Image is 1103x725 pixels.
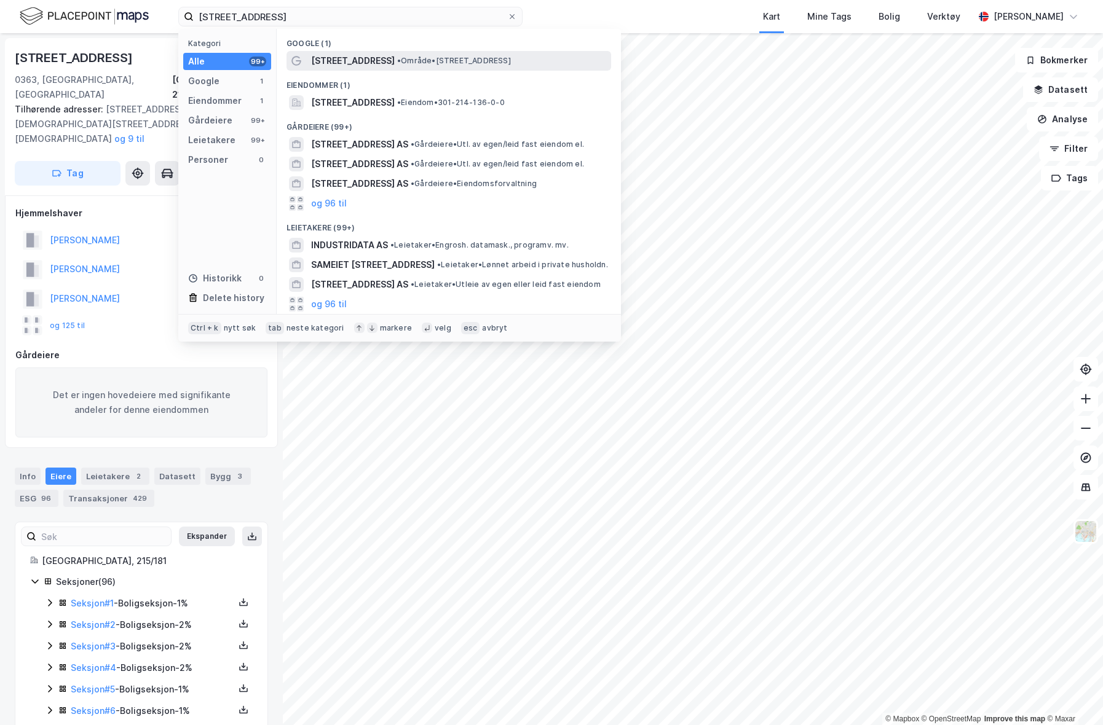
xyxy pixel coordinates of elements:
div: 99+ [249,116,266,125]
div: Leietakere [188,133,235,147]
button: og 96 til [311,196,347,211]
span: • [411,139,414,149]
div: avbryt [482,323,507,333]
div: [STREET_ADDRESS], [DEMOGRAPHIC_DATA][STREET_ADDRESS][DEMOGRAPHIC_DATA] [15,102,258,146]
a: Seksjon#2 [71,619,116,630]
div: velg [435,323,451,333]
div: Leietakere [81,468,149,485]
div: - Boligseksjon - 1% [71,596,234,611]
div: Eiendommer [188,93,242,108]
div: Ctrl + k [188,322,221,334]
span: [STREET_ADDRESS] AS [311,137,408,152]
div: 429 [130,492,149,504]
span: [STREET_ADDRESS] [311,53,395,68]
div: tab [266,322,284,334]
div: - Boligseksjon - 2% [71,617,234,632]
div: Det er ingen hovedeiere med signifikante andeler for denne eiendommen [15,367,267,437]
input: Søk [36,527,171,546]
div: 99+ [249,135,266,145]
button: Analyse [1027,107,1098,131]
span: [STREET_ADDRESS] [311,95,395,110]
span: Leietaker • Utleie av egen eller leid fast eiendom [411,280,601,289]
div: Eiere [45,468,76,485]
div: Eiendommer (1) [277,71,621,93]
div: 0 [256,273,266,283]
div: neste kategori [287,323,344,333]
a: Seksjon#1 [71,598,114,608]
button: Datasett [1023,77,1098,102]
div: 2 [132,470,144,482]
div: 3 [234,470,246,482]
div: Leietakere (99+) [277,213,621,235]
span: • [397,56,401,65]
div: Kart [763,9,780,24]
img: logo.f888ab2527a4732fd821a326f86c7f29.svg [20,6,149,27]
button: og 96 til [311,297,347,312]
div: Mine Tags [807,9,852,24]
span: Gårdeiere • Utl. av egen/leid fast eiendom el. [411,159,584,169]
div: Hjemmelshaver [15,206,267,221]
div: [GEOGRAPHIC_DATA], 215/181 [42,554,253,568]
div: - Boligseksjon - 2% [71,639,234,654]
div: nytt søk [224,323,256,333]
span: Tilhørende adresser: [15,104,106,114]
a: Seksjon#3 [71,641,116,651]
div: Kontrollprogram for chat [1042,666,1103,725]
div: Bolig [879,9,900,24]
iframe: Chat Widget [1042,666,1103,725]
div: 1 [256,76,266,86]
div: Google (1) [277,29,621,51]
div: Google [188,74,219,88]
span: Leietaker • Engrosh. datamask., programv. mv. [390,240,569,250]
div: - Boligseksjon - 1% [71,703,234,718]
a: Seksjon#5 [71,684,115,694]
div: [GEOGRAPHIC_DATA], 215/181 [172,72,268,102]
button: Ekspander [179,527,235,546]
a: Seksjon#4 [71,662,116,673]
div: Gårdeiere [188,113,232,128]
div: Info [15,468,41,485]
span: Eiendom • 301-214-136-0-0 [397,98,505,108]
div: esc [461,322,480,334]
button: Tag [15,161,121,186]
div: Transaksjoner [63,490,154,507]
img: Z [1074,520,1097,543]
button: Tags [1041,166,1098,190]
div: Datasett [154,468,200,485]
span: [STREET_ADDRESS] AS [311,157,408,171]
div: Kategori [188,39,271,48]
div: [STREET_ADDRESS] [15,48,135,68]
span: SAMEIET [STREET_ADDRESS] [311,257,435,272]
div: 0 [256,155,266,165]
div: ESG [15,490,58,507]
span: • [411,280,414,289]
a: Seksjon#6 [71,705,116,716]
span: • [390,240,394,249]
span: [STREET_ADDRESS] AS [311,176,408,191]
div: Delete history [203,291,264,305]
span: • [411,179,414,188]
a: OpenStreetMap [922,715,981,723]
div: 99+ [249,57,266,66]
a: Improve this map [984,715,1045,723]
div: Verktøy [927,9,960,24]
button: Bokmerker [1015,48,1098,72]
div: markere [380,323,412,333]
div: 0363, [GEOGRAPHIC_DATA], [GEOGRAPHIC_DATA] [15,72,172,102]
span: INDUSTRIDATA AS [311,238,388,253]
div: Historikk [188,271,242,286]
span: • [411,159,414,168]
div: - Boligseksjon - 1% [71,682,234,697]
div: Personer [188,152,228,167]
span: Gårdeiere • Eiendomsforvaltning [411,179,537,189]
span: • [397,98,401,107]
span: • [437,260,441,269]
div: 96 [39,492,53,504]
div: Alle [188,54,205,69]
div: Bygg [205,468,251,485]
span: [STREET_ADDRESS] AS [311,277,408,292]
a: Mapbox [885,715,919,723]
div: Seksjoner ( 96 ) [56,574,253,589]
input: Søk på adresse, matrikkel, gårdeiere, leietakere eller personer [194,7,507,26]
div: [PERSON_NAME] [994,9,1064,24]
